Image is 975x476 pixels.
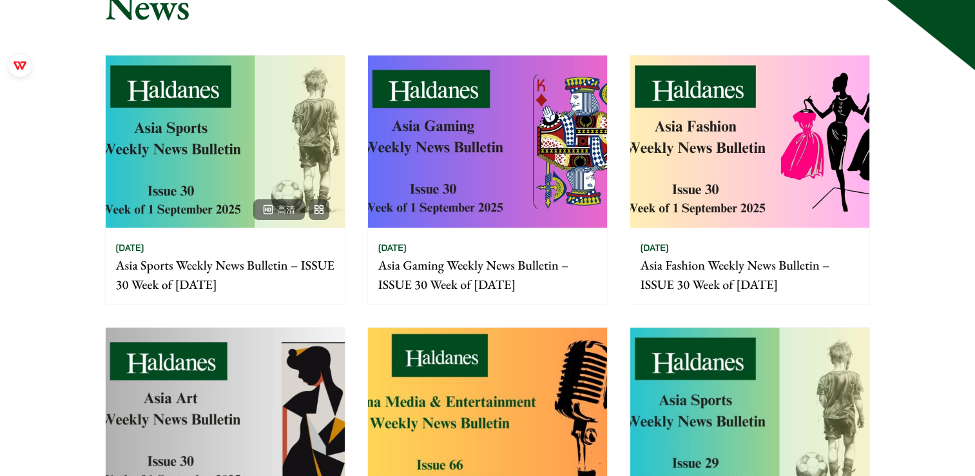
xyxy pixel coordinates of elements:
p: Asia Sports Weekly News Bulletin – ISSUE 30 Week of [DATE] [116,255,334,294]
p: Asia Gaming Weekly News Bulletin – ISSUE 30 Week of [DATE] [378,255,597,294]
time: [DATE] [116,242,144,253]
p: Asia Fashion Weekly News Bulletin – ISSUE 30 Week of [DATE] [641,255,859,294]
time: [DATE] [641,242,669,253]
time: [DATE] [378,242,407,253]
a: [DATE] Asia Gaming Weekly News Bulletin – ISSUE 30 Week of [DATE] [367,55,608,305]
a: [DATE] Asia Fashion Weekly News Bulletin – ISSUE 30 Week of [DATE] [630,55,870,305]
a: [DATE] Asia Sports Weekly News Bulletin – ISSUE 30 Week of [DATE] [105,55,345,305]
